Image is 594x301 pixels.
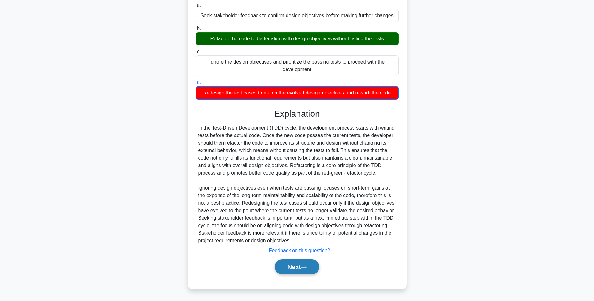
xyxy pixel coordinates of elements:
button: Next [275,259,319,274]
div: Redesign the test cases to match the evolved design objectives and rework the code [196,86,399,100]
div: Refactor the code to better align with design objectives without failing the tests [196,32,399,45]
h3: Explanation [199,109,395,119]
span: a. [197,3,201,8]
div: Seek stakeholder feedback to confirm design objectives before making further changes [196,9,399,22]
div: Ignore the design objectives and prioritize the passing tests to proceed with the development [196,55,399,76]
a: Feedback on this question? [269,248,330,253]
span: b. [197,26,201,31]
div: In the Test-Driven Development (TDD) cycle, the development process starts with writing tests bef... [198,124,396,244]
span: c. [197,49,201,54]
span: d. [197,79,201,85]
